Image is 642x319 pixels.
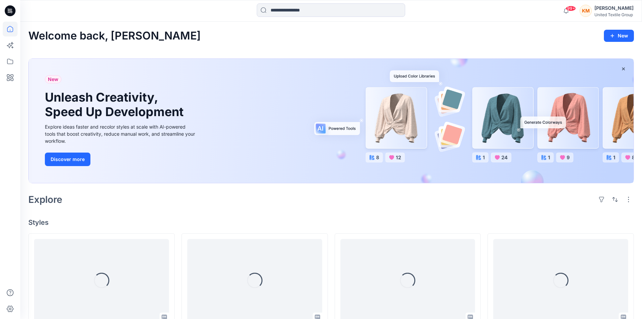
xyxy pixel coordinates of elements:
[45,123,197,144] div: Explore ideas faster and recolor styles at scale with AI-powered tools that boost creativity, red...
[594,4,634,12] div: [PERSON_NAME]
[28,218,634,227] h4: Styles
[28,194,62,205] h2: Explore
[604,30,634,42] button: New
[580,5,592,17] div: KM
[48,75,58,83] span: New
[28,30,201,42] h2: Welcome back, [PERSON_NAME]
[594,12,634,17] div: United Textile Group
[45,153,197,166] a: Discover more
[45,90,187,119] h1: Unleash Creativity, Speed Up Development
[566,6,576,11] span: 99+
[45,153,90,166] button: Discover more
